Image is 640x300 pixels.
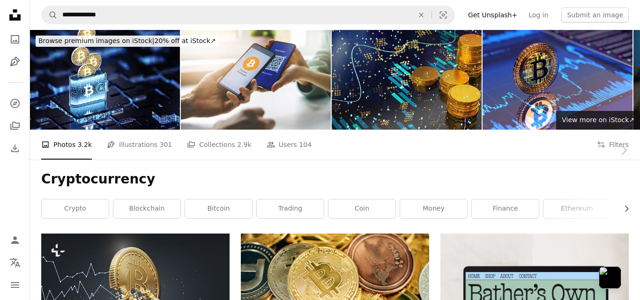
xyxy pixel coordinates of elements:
a: Log in / Sign up [6,231,24,249]
a: bitcoin [185,199,252,218]
button: scroll list to the right [618,199,629,218]
a: Log in [523,7,554,22]
img: Cryptocurrency Investment With Digital Chart Background [332,30,482,130]
button: Language [6,253,24,272]
span: 2.9k [237,139,251,150]
a: coin [328,199,395,218]
img: Crypto Wallet - Cyber Security Concepts. Wide [30,30,180,130]
button: Menu [6,276,24,294]
h1: Cryptocurrency [41,171,629,188]
a: finance [472,199,539,218]
img: bitcoin payment - person using smart phone to pay with crypro [181,30,331,130]
span: 104 [299,139,312,150]
a: crypto [42,199,109,218]
a: Browse premium images on iStock|20% off at iStock↗ [30,30,224,52]
a: blockchain [113,199,180,218]
button: Clear [411,6,432,24]
button: Search Unsplash [42,6,58,24]
a: Illustrations [6,52,24,71]
a: Collections 2.9k [187,130,251,160]
a: Users 104 [267,130,312,160]
button: Filters [597,130,629,160]
a: Explore [6,94,24,113]
span: 301 [160,139,172,150]
button: Visual search [432,6,454,24]
a: ethereum [543,199,610,218]
div: 20% off at iStock ↗ [36,36,219,47]
span: Browse premium images on iStock | [38,37,154,44]
a: money [400,199,467,218]
a: Get Unsplash+ [462,7,523,22]
a: trading [257,199,324,218]
a: Illustrations 301 [107,130,172,160]
button: Submit an image [561,7,629,22]
span: View more on iStock ↗ [562,116,634,124]
form: Find visuals sitewide [41,6,455,24]
a: View more on iStock↗ [556,111,640,130]
img: Bitcoin sign - business graph background. Crypto concept - market volatility. [483,30,633,130]
a: Next [607,105,640,195]
a: Photos [6,30,24,49]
